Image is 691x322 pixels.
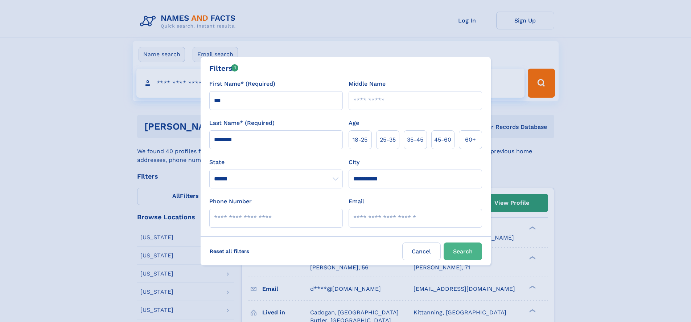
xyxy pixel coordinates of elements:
[349,119,359,127] label: Age
[209,80,275,88] label: First Name* (Required)
[209,158,343,167] label: State
[349,197,364,206] label: Email
[402,242,441,260] label: Cancel
[205,242,254,260] label: Reset all filters
[209,119,275,127] label: Last Name* (Required)
[444,242,482,260] button: Search
[349,158,359,167] label: City
[209,63,239,74] div: Filters
[349,80,386,88] label: Middle Name
[407,135,423,144] span: 35‑45
[434,135,451,144] span: 45‑60
[353,135,367,144] span: 18‑25
[380,135,396,144] span: 25‑35
[209,197,252,206] label: Phone Number
[465,135,476,144] span: 60+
